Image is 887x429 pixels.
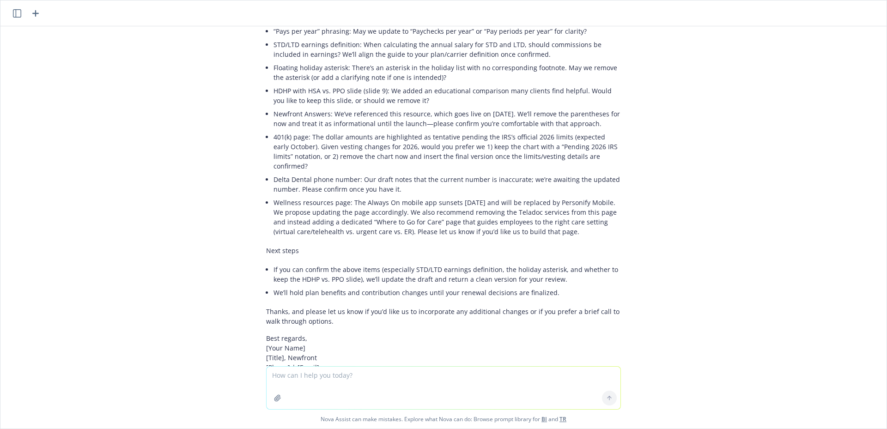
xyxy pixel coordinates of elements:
li: If you can confirm the above items (especially STD/LTD earnings definition, the holiday asterisk,... [273,263,621,286]
p: Thanks, and please let us know if you’d like us to incorporate any additional changes or if you p... [266,307,621,326]
a: BI [541,415,547,423]
li: 401(k) page: The dollar amounts are highlighted as tentative pending the IRS’s official 2026 limi... [273,130,621,173]
li: Wellness resources page: The Always On mobile app sunsets [DATE] and will be replaced by Personif... [273,196,621,238]
li: We’ll hold plan benefits and contribution changes until your renewal decisions are finalized. [273,286,621,299]
a: TR [559,415,566,423]
p: Best regards, [Your Name] [Title], Newfront [Phone] | [Email] [266,333,621,372]
p: Next steps [266,246,621,255]
li: Floating holiday asterisk: There’s an asterisk in the holiday list with no corresponding footnote... [273,61,621,84]
li: “Pays per year” phrasing: May we update to “Paychecks per year” or “Pay periods per year” for cla... [273,24,621,38]
li: Delta Dental phone number: Our draft notes that the current number is inaccurate; we’re awaiting ... [273,173,621,196]
li: Newfront Answers: We’ve referenced this resource, which goes live on [DATE]. We’ll remove the par... [273,107,621,130]
span: Nova Assist can make mistakes. Explore what Nova can do: Browse prompt library for and [4,410,883,429]
li: HDHP with HSA vs. PPO slide (slide 9): We added an educational comparison many clients find helpf... [273,84,621,107]
li: STD/LTD earnings definition: When calculating the annual salary for STD and LTD, should commissio... [273,38,621,61]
